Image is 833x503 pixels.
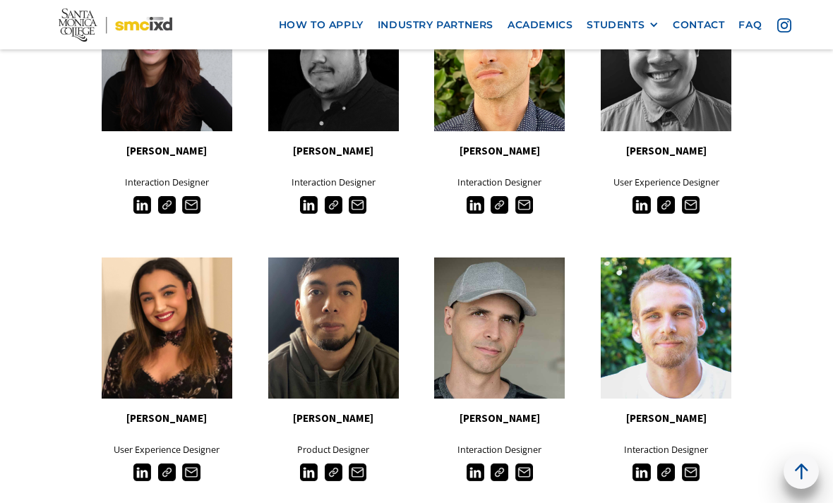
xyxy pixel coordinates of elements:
img: LinkedIn icon [300,463,318,481]
img: Email icon [349,196,366,214]
img: Email icon [515,463,533,481]
img: icon - instagram [777,18,791,32]
img: Link icon [325,463,342,481]
img: LinkedIn icon [633,463,650,481]
p: Product Designer [250,442,416,458]
h5: [PERSON_NAME] [416,142,583,160]
img: Link icon [158,196,176,214]
p: Interaction Designer [250,174,416,190]
img: Email icon [182,196,200,214]
a: faq [731,12,769,38]
h5: [PERSON_NAME] [583,142,750,160]
p: User Experience Designer [84,442,251,458]
p: Interaction Designer [416,174,583,190]
p: User Experience Designer [583,174,750,190]
h5: [PERSON_NAME] [84,409,251,428]
img: LinkedIn icon [133,463,151,481]
img: Email icon [682,196,700,214]
img: Email icon [682,463,700,481]
a: industry partners [371,12,501,38]
img: LinkedIn icon [467,196,484,214]
div: STUDENTS [587,19,645,31]
img: Email icon [182,463,200,481]
img: Santa Monica College - SMC IxD logo [59,8,172,41]
a: Academics [501,12,580,38]
h5: [PERSON_NAME] [250,409,416,428]
img: Link icon [158,463,176,481]
p: Interaction Designer [416,442,583,458]
img: LinkedIn icon [633,196,650,214]
div: STUDENTS [587,19,659,31]
img: LinkedIn icon [133,196,151,214]
img: Link icon [657,463,675,481]
h5: [PERSON_NAME] [250,142,416,160]
img: LinkedIn icon [300,196,318,214]
p: Interaction Designer [84,174,251,190]
a: contact [666,12,731,38]
img: Email icon [349,463,366,481]
h5: [PERSON_NAME] [583,409,750,428]
h5: [PERSON_NAME] [416,409,583,428]
a: back to top [784,454,819,489]
p: Interaction Designer [583,442,750,458]
img: Link icon [491,463,508,481]
img: Link icon [325,196,342,214]
img: Email icon [515,196,533,214]
img: Link icon [491,196,508,214]
img: Link icon [657,196,675,214]
img: LinkedIn icon [467,463,484,481]
h5: [PERSON_NAME] [84,142,251,160]
a: how to apply [272,12,371,38]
